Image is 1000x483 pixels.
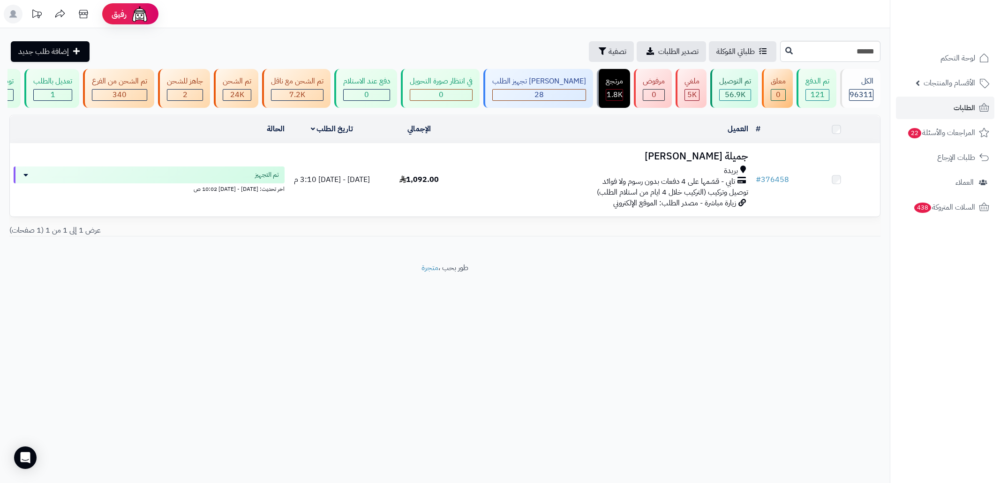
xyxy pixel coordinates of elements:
[771,90,785,100] div: 0
[294,174,370,185] span: [DATE] - [DATE] 3:10 م
[896,146,994,169] a: طلبات الإرجاع
[954,101,975,114] span: الطلبات
[771,76,786,87] div: معلق
[632,69,674,108] a: مرفوض 0
[589,41,634,62] button: تصفية
[271,90,323,100] div: 7222
[92,90,147,100] div: 340
[364,89,369,100] span: 0
[2,225,445,236] div: عرض 1 إلى 1 من 1 (1 صفحات)
[14,446,37,469] div: Open Intercom Messenger
[311,123,353,135] a: تاريخ الطلب
[33,76,72,87] div: تعديل بالطلب
[709,41,776,62] a: طلباتي المُوكلة
[492,76,586,87] div: [PERSON_NAME] تجهيز الطلب
[658,46,699,57] span: تصدير الطلبات
[407,123,431,135] a: الإجمالي
[493,90,586,100] div: 28
[410,76,473,87] div: في انتظار صورة التحويل
[271,76,323,87] div: تم الشحن مع ناقل
[343,76,390,87] div: دفع عند الاستلام
[183,89,188,100] span: 2
[18,46,69,57] span: إضافة طلب جديد
[167,76,203,87] div: جاهز للشحن
[439,89,444,100] span: 0
[913,201,975,214] span: السلات المتروكة
[267,123,285,135] a: الحالة
[685,90,699,100] div: 4995
[724,166,738,176] span: بريدة
[725,89,745,100] span: 56.9K
[728,123,748,135] a: العميل
[332,69,399,108] a: دفع عند الاستلام 0
[795,69,838,108] a: تم الدفع 121
[756,174,761,185] span: #
[687,89,697,100] span: 5K
[595,69,632,108] a: مرتجع 1.8K
[720,90,751,100] div: 56949
[81,69,156,108] a: تم الشحن من الفرع 340
[637,41,706,62] a: تصدير الطلبات
[896,121,994,144] a: المراجعات والأسئلة22
[260,69,332,108] a: تم الشحن مع ناقل 7.2K
[51,89,55,100] span: 1
[14,183,285,193] div: اخر تحديث: [DATE] - [DATE] 10:02 ص
[289,89,305,100] span: 7.2K
[684,76,699,87] div: ملغي
[955,176,974,189] span: العملاء
[849,76,873,87] div: الكل
[896,196,994,219] a: السلات المتروكة438
[850,89,873,100] span: 96311
[212,69,260,108] a: تم الشحن 24K
[156,69,212,108] a: جاهز للشحن 2
[838,69,882,108] a: الكل96311
[613,197,736,209] span: زيارة مباشرة - مصدر الطلب: الموقع الإلكتروني
[606,90,623,100] div: 1836
[716,46,755,57] span: طلباتي المُوكلة
[609,46,626,57] span: تصفية
[907,126,975,139] span: المراجعات والأسئلة
[914,202,932,213] span: 438
[597,187,748,198] span: توصيل وتركيب (التركيب خلال 4 ايام من استلام الطلب)
[760,69,795,108] a: معلق 0
[643,90,664,100] div: 0
[936,7,991,27] img: logo-2.png
[255,170,279,180] span: تم التجهيز
[230,89,244,100] span: 24K
[652,89,656,100] span: 0
[940,52,975,65] span: لوحة التحكم
[805,76,829,87] div: تم الدفع
[756,174,789,185] a: #376458
[607,89,623,100] span: 1.8K
[399,174,439,185] span: 1,092.00
[924,76,975,90] span: الأقسام والمنتجات
[167,90,203,100] div: 2
[756,123,760,135] a: #
[811,89,825,100] span: 121
[806,90,829,100] div: 121
[643,76,665,87] div: مرفوض
[602,176,735,187] span: تابي - قسّمها على 4 دفعات بدون رسوم ولا فوائد
[23,69,81,108] a: تعديل بالطلب 1
[937,151,975,164] span: طلبات الإرجاع
[113,89,127,100] span: 340
[708,69,760,108] a: تم التوصيل 56.9K
[421,262,438,273] a: متجرة
[466,151,748,162] h3: جميلة [PERSON_NAME]
[534,89,544,100] span: 28
[112,8,127,20] span: رفيق
[11,41,90,62] a: إضافة طلب جديد
[896,47,994,69] a: لوحة التحكم
[92,76,147,87] div: تم الشحن من الفرع
[776,89,781,100] span: 0
[410,90,472,100] div: 0
[130,5,149,23] img: ai-face.png
[399,69,481,108] a: في انتظار صورة التحويل 0
[896,97,994,119] a: الطلبات
[223,90,251,100] div: 24023
[908,128,922,138] span: 22
[606,76,623,87] div: مرتجع
[674,69,708,108] a: ملغي 5K
[344,90,390,100] div: 0
[223,76,251,87] div: تم الشحن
